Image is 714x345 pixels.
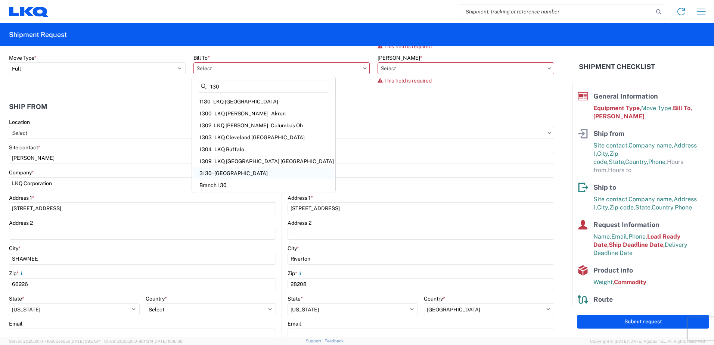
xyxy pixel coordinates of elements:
span: Company name, [628,196,674,203]
div: 3130 - [GEOGRAPHIC_DATA] [193,167,334,179]
span: Ship from [593,130,624,137]
span: Request Information [593,221,659,229]
label: Address 1 [9,195,34,201]
input: Select [193,62,370,74]
span: City, [597,150,609,157]
span: Server: 2025.20.0-710e05ee653 [9,339,101,344]
span: Equipment Type, [593,105,641,112]
label: Zip [288,270,303,277]
div: 1303 - LKQ Cleveland [GEOGRAPHIC_DATA] [193,131,334,143]
h2: Shipment Request [9,30,67,39]
label: Address 2 [288,220,311,226]
label: Address 1 [288,195,313,201]
span: Bill To, [673,105,692,112]
label: Bill To [193,55,210,61]
label: Location [9,119,30,125]
span: This field is required [384,78,432,84]
a: Support [306,339,325,343]
label: Country [424,295,445,302]
span: City, [597,204,609,211]
span: Name, [593,233,611,240]
input: Select [378,62,554,74]
label: Zip [9,270,25,277]
label: [PERSON_NAME] [378,55,422,61]
span: Zip code, [609,204,635,211]
span: [PERSON_NAME] [593,113,644,120]
span: Hours to [608,167,631,174]
span: General Information [593,92,658,100]
label: State [9,295,24,302]
span: Ship Deadline Date, [609,241,665,248]
span: [DATE] 10:16:38 [153,339,183,344]
label: City [288,245,299,252]
span: This field is required [384,43,432,49]
label: Email [9,320,22,327]
label: City [9,245,21,252]
label: Move Type [9,55,37,61]
span: State, [635,204,652,211]
span: Client: 2025.20.0-8b113f4 [104,339,183,344]
h2: Ship from [9,103,47,111]
div: Branch 130 [193,179,334,191]
span: Commodity [614,279,646,286]
label: Country [146,295,167,302]
div: 1309 - LKQ [GEOGRAPHIC_DATA] [GEOGRAPHIC_DATA] [193,155,334,167]
a: Feedback [325,339,344,343]
label: State [288,295,303,302]
label: Company [9,169,34,176]
div: 1130 - LKQ [GEOGRAPHIC_DATA] [193,96,334,108]
label: Email [288,320,301,327]
span: State, [609,158,625,165]
span: Product info [593,266,633,274]
span: Phone, [628,233,647,240]
h2: Shipment Checklist [579,62,655,71]
span: Weight, [593,279,614,286]
span: Email, [611,233,628,240]
div: 1302 - LKQ [PERSON_NAME] - Columbus Oh [193,119,334,131]
input: Shipment, tracking or reference number [460,4,654,19]
span: Copyright © [DATE]-[DATE] Agistix Inc., All Rights Reserved [590,338,705,345]
span: Phone, [648,158,667,165]
span: Company name, [628,142,674,149]
div: 1304 - LKQ Buffalo [193,143,334,155]
span: Phone [675,204,692,211]
button: Submit request [577,315,709,329]
span: Move Type, [641,105,673,112]
span: Ship to [593,183,616,191]
span: Route [593,295,613,303]
span: Country, [625,158,648,165]
span: Country, [652,204,675,211]
input: Select [288,127,554,139]
div: 1300 - LKQ [PERSON_NAME] - Akron [193,108,334,119]
label: Address 2 [9,220,33,226]
span: Site contact, [593,196,628,203]
span: [DATE] 09:51:04 [71,339,101,344]
label: Site contact [9,144,40,151]
input: Select [9,127,276,139]
span: Site contact, [593,142,628,149]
